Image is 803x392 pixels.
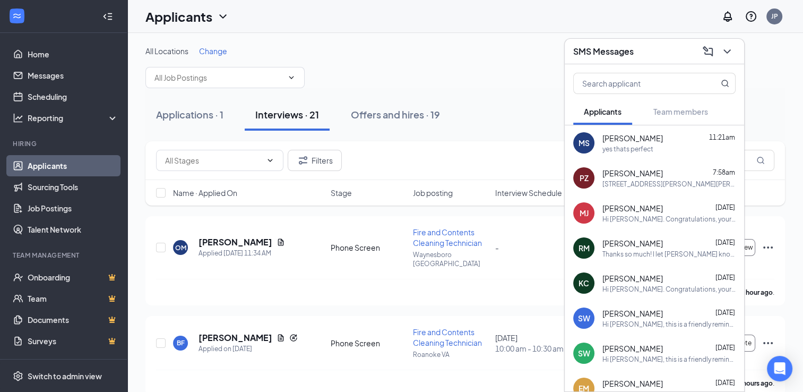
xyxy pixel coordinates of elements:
div: Applied [DATE] 11:34 AM [198,248,285,259]
span: [PERSON_NAME] [602,238,663,249]
svg: Document [277,238,285,246]
div: SW [578,348,590,359]
h5: [PERSON_NAME] [198,332,272,344]
div: Interviews · 21 [255,108,319,121]
svg: MagnifyingGlass [721,79,729,88]
input: All Job Postings [154,72,283,83]
div: Applications · 1 [156,108,223,121]
svg: ComposeMessage [702,45,714,58]
p: Roanoke VA [413,350,489,359]
div: Hi [PERSON_NAME], this is a friendly reminder. Please select a meeting time slot for your Fire an... [602,355,736,364]
span: [PERSON_NAME] [602,203,663,214]
svg: Analysis [13,113,23,123]
svg: MagnifyingGlass [756,156,765,165]
button: ComposeMessage [700,43,716,60]
button: ChevronDown [719,43,736,60]
span: [PERSON_NAME] [602,273,663,284]
div: Reporting [28,113,119,123]
svg: ChevronDown [287,73,296,82]
span: Fire and Contents Cleaning Technician [413,227,482,248]
svg: WorkstreamLogo [12,11,22,21]
span: Interview Schedule [495,188,562,198]
svg: ChevronDown [721,45,733,58]
span: [DATE] [715,238,735,246]
div: JP [771,12,778,21]
span: [DATE] [715,344,735,352]
span: Stage [331,188,352,198]
span: [DATE] [715,309,735,317]
span: [DATE] [715,274,735,282]
div: Hi [PERSON_NAME]. Congratulations, your meeting with ServiceMaster Restore for Fire and Contents ... [602,285,736,294]
a: Talent Network [28,219,118,240]
svg: Collapse [102,11,113,22]
a: Job Postings [28,198,118,219]
p: Waynesboro [GEOGRAPHIC_DATA] [413,250,489,268]
span: 7:58am [713,168,735,176]
span: All Locations [145,46,188,56]
svg: Document [277,334,285,342]
div: Thanks so much! I let [PERSON_NAME] know. [602,250,736,259]
svg: Ellipses [762,337,774,350]
span: [PERSON_NAME] [602,343,663,354]
a: Messages [28,65,118,86]
input: All Stages [165,155,262,166]
div: Phone Screen [331,338,407,348]
span: [DATE] [715,379,735,387]
span: Applicants [584,107,621,116]
div: [DATE] [495,333,571,354]
div: KC [578,278,589,288]
div: Hiring [13,139,116,148]
div: OM [175,243,186,252]
h5: [PERSON_NAME] [198,236,272,248]
div: Offers and hires · 19 [351,108,440,121]
span: 11:21am [709,133,735,141]
a: TeamCrown [28,288,118,309]
a: Home [28,44,118,65]
span: [PERSON_NAME] [602,308,663,319]
span: - [495,243,498,252]
span: [PERSON_NAME] [602,378,663,389]
svg: Filter [297,154,309,167]
div: Hi [PERSON_NAME], this is a friendly reminder. Please select a meeting time slot for your Fire an... [602,320,736,329]
span: Team members [653,107,708,116]
a: DocumentsCrown [28,309,118,330]
div: Applied on [DATE] [198,344,298,354]
div: RM [578,243,590,253]
div: SW [578,313,590,323]
div: PZ [580,173,589,183]
span: Fire and Contents Cleaning Technician [413,327,482,347]
button: Filter Filters [288,150,342,171]
a: Sourcing Tools [28,176,118,198]
svg: Ellipses [762,241,774,254]
svg: ChevronDown [266,156,274,165]
div: yes thats perfect [602,144,653,154]
div: MS [578,138,590,148]
span: [PERSON_NAME] [602,133,663,143]
div: [STREET_ADDRESS][PERSON_NAME][PERSON_NAME] [602,180,736,189]
svg: QuestionInfo [745,10,757,23]
span: [DATE] [715,203,735,211]
a: OnboardingCrown [28,267,118,288]
div: MJ [580,208,589,218]
b: an hour ago [737,288,773,296]
span: Change [199,46,227,56]
b: 21 hours ago [734,379,773,387]
a: Applicants [28,155,118,176]
span: Job posting [413,188,453,198]
div: BF [177,338,185,347]
div: Phone Screen [331,242,407,253]
svg: ChevronDown [217,10,229,23]
svg: Settings [13,371,23,381]
span: 10:00 am - 10:30 am [495,343,571,354]
a: SurveysCrown [28,330,118,352]
svg: Notifications [721,10,734,23]
a: Scheduling [28,86,118,107]
svg: Reapply [289,334,298,342]
div: Hi [PERSON_NAME]. Congratulations, your meeting with ServiceMaster Restore for Fire and Contents ... [602,215,736,224]
div: Switch to admin view [28,371,102,381]
h1: Applicants [145,7,212,25]
span: Name · Applied On [173,188,237,198]
div: Team Management [13,251,116,260]
div: Open Intercom Messenger [767,356,792,381]
h3: SMS Messages [573,46,634,57]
